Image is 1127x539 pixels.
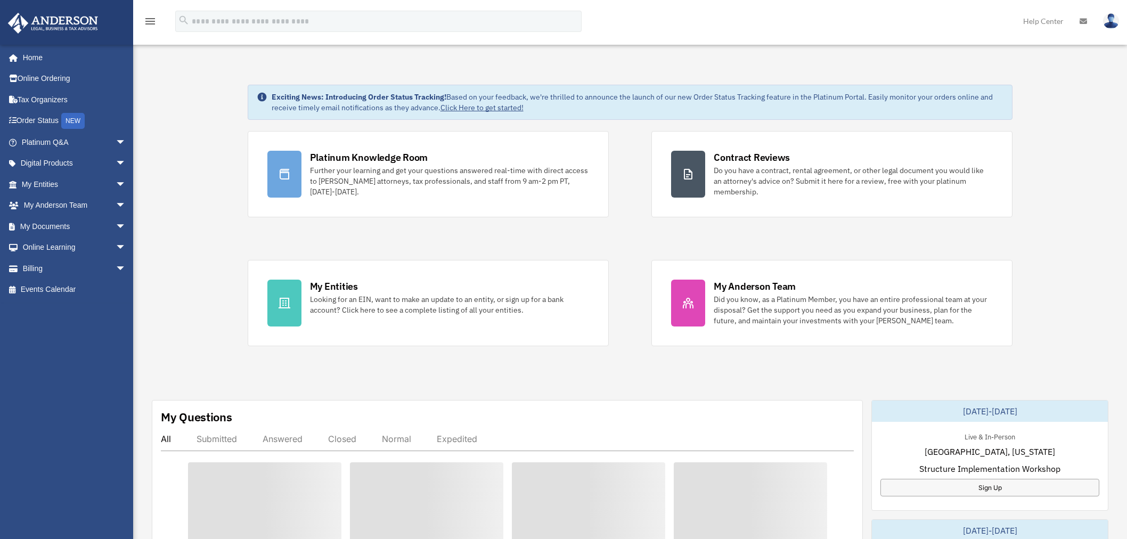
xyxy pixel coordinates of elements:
[161,409,232,425] div: My Questions
[440,103,524,112] a: Click Here to get started!
[116,132,137,153] span: arrow_drop_down
[714,294,993,326] div: Did you know, as a Platinum Member, you have an entire professional team at your disposal? Get th...
[7,216,142,237] a: My Documentsarrow_drop_down
[310,280,358,293] div: My Entities
[956,430,1024,442] div: Live & In-Person
[116,216,137,238] span: arrow_drop_down
[161,434,171,444] div: All
[116,258,137,280] span: arrow_drop_down
[116,153,137,175] span: arrow_drop_down
[144,19,157,28] a: menu
[310,165,589,197] div: Further your learning and get your questions answered real-time with direct access to [PERSON_NAM...
[1103,13,1119,29] img: User Pic
[7,110,142,132] a: Order StatusNEW
[651,131,1012,217] a: Contract Reviews Do you have a contract, rental agreement, or other legal document you would like...
[7,132,142,153] a: Platinum Q&Aarrow_drop_down
[328,434,356,444] div: Closed
[382,434,411,444] div: Normal
[714,280,796,293] div: My Anderson Team
[116,174,137,195] span: arrow_drop_down
[144,15,157,28] i: menu
[919,462,1060,475] span: Structure Implementation Workshop
[5,13,101,34] img: Anderson Advisors Platinum Portal
[248,260,609,346] a: My Entities Looking for an EIN, want to make an update to an entity, or sign up for a bank accoun...
[310,294,589,315] div: Looking for an EIN, want to make an update to an entity, or sign up for a bank account? Click her...
[7,68,142,89] a: Online Ordering
[272,92,1004,113] div: Based on your feedback, we're thrilled to announce the launch of our new Order Status Tracking fe...
[116,195,137,217] span: arrow_drop_down
[651,260,1012,346] a: My Anderson Team Did you know, as a Platinum Member, you have an entire professional team at your...
[178,14,190,26] i: search
[248,131,609,217] a: Platinum Knowledge Room Further your learning and get your questions answered real-time with dire...
[880,479,1099,496] a: Sign Up
[714,151,790,164] div: Contract Reviews
[925,445,1055,458] span: [GEOGRAPHIC_DATA], [US_STATE]
[263,434,303,444] div: Answered
[272,92,446,102] strong: Exciting News: Introducing Order Status Tracking!
[7,279,142,300] a: Events Calendar
[310,151,428,164] div: Platinum Knowledge Room
[116,237,137,259] span: arrow_drop_down
[7,174,142,195] a: My Entitiesarrow_drop_down
[7,258,142,279] a: Billingarrow_drop_down
[437,434,477,444] div: Expedited
[872,401,1108,422] div: [DATE]-[DATE]
[61,113,85,129] div: NEW
[7,89,142,110] a: Tax Organizers
[7,237,142,258] a: Online Learningarrow_drop_down
[197,434,237,444] div: Submitted
[714,165,993,197] div: Do you have a contract, rental agreement, or other legal document you would like an attorney's ad...
[7,47,137,68] a: Home
[7,195,142,216] a: My Anderson Teamarrow_drop_down
[7,153,142,174] a: Digital Productsarrow_drop_down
